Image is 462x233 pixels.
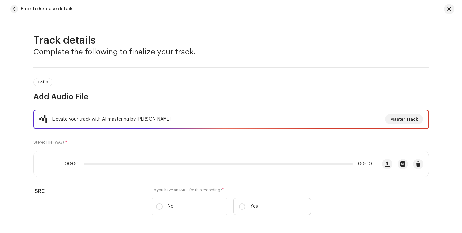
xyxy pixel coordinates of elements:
[390,113,418,126] span: Master Track
[33,47,429,57] h3: Complete the following to finalize your track.
[168,203,174,210] p: No
[151,188,311,193] label: Do you have an ISRC for this recording?
[33,34,429,47] h2: Track details
[33,188,141,195] h5: ISRC
[355,161,372,167] span: 00:00
[33,92,429,102] h3: Add Audio File
[385,114,423,124] button: Master Track
[250,203,258,210] p: Yes
[52,115,171,123] div: Elevate your track with AI mastering by [PERSON_NAME]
